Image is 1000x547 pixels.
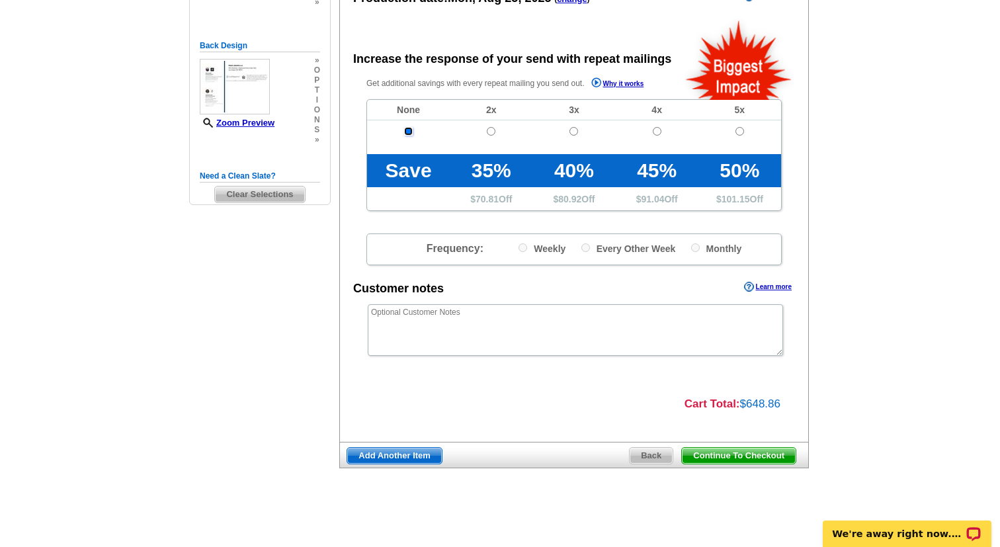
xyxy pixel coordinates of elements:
span: $648.86 [740,398,780,410]
td: $ Off [698,187,781,210]
a: Zoom Preview [200,118,274,128]
td: $ Off [532,187,615,210]
span: Continue To Checkout [682,448,796,464]
span: 91.04 [641,194,664,204]
span: p [314,75,320,85]
td: None [367,100,450,120]
span: i [314,95,320,105]
td: $ Off [616,187,698,210]
strong: Cart Total: [685,398,740,410]
p: Get additional savings with every repeat mailing you send out. [366,76,672,91]
a: Add Another Item [347,447,442,464]
label: Weekly [519,241,565,255]
span: 101.15 [722,194,750,204]
input: Monthly [691,243,700,252]
td: 40% [532,154,615,187]
img: small-thumb.jpg [200,59,270,114]
div: Increase the response of your send with repeat mailings [353,51,671,68]
span: s [314,125,320,135]
label: Monthly [691,241,742,255]
a: Learn more [744,282,792,292]
a: Back [629,447,673,464]
td: 5x [698,100,781,120]
span: 70.81 [476,194,499,204]
span: 80.92 [558,194,581,204]
td: $ Off [450,187,532,210]
a: Why it works [591,77,644,91]
span: Clear Selections [215,187,304,202]
span: » [314,135,320,145]
span: Add Another Item [347,448,442,464]
span: o [314,65,320,75]
h5: Back Design [200,40,320,52]
span: » [314,56,320,65]
div: Customer notes [353,280,444,298]
input: Every Other Week [581,243,590,252]
span: o [314,105,320,115]
img: biggestImpact.png [685,19,794,100]
span: Back [630,448,673,464]
span: t [314,85,320,95]
td: 4x [616,100,698,120]
span: n [314,115,320,125]
h5: Need a Clean Slate? [200,170,320,183]
input: Weekly [519,243,527,252]
td: 50% [698,154,781,187]
td: 45% [616,154,698,187]
td: Save [367,154,450,187]
td: 2x [450,100,532,120]
span: Frequency: [427,243,483,254]
td: 3x [532,100,615,120]
td: 35% [450,154,532,187]
iframe: LiveChat chat widget [814,505,1000,547]
label: Every Other Week [581,241,676,255]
